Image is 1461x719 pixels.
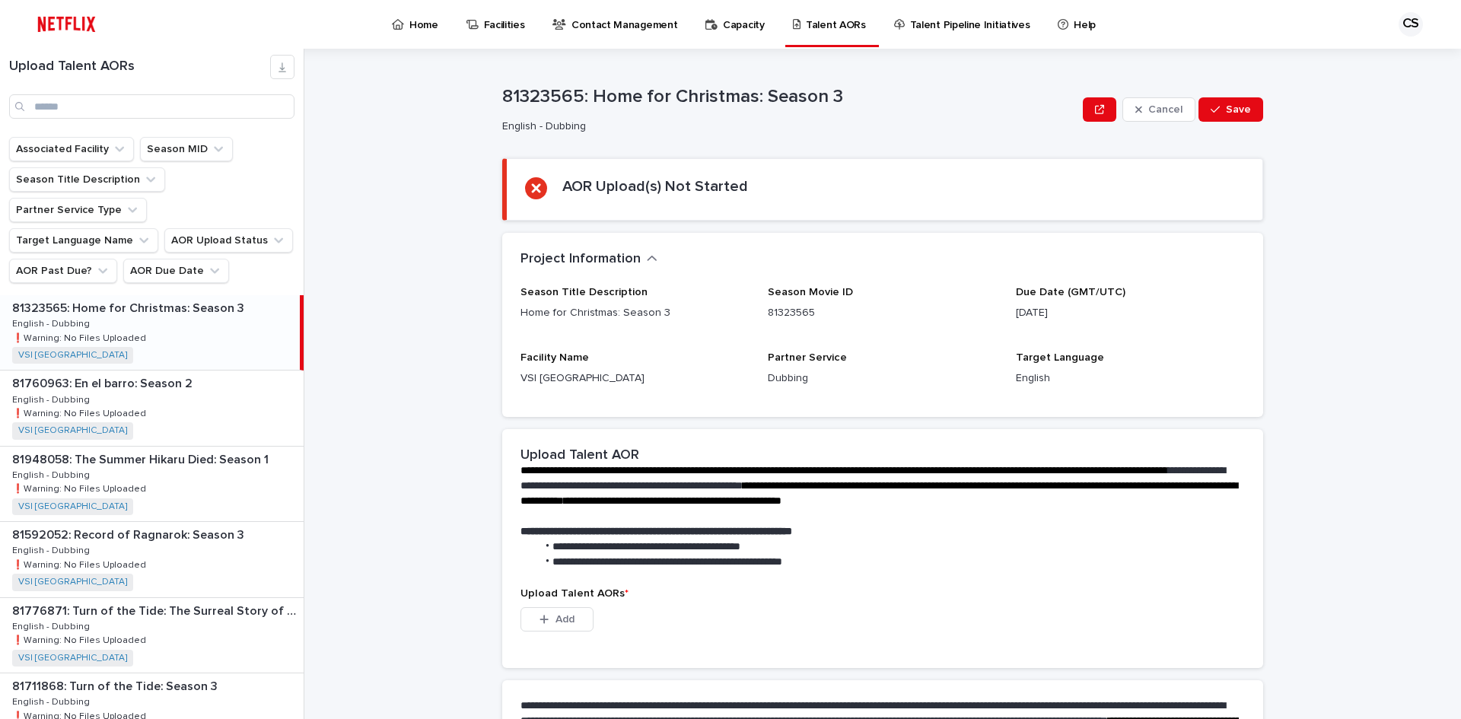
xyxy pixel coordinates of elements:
a: VSI [GEOGRAPHIC_DATA] [18,425,127,436]
h1: Upload Talent AORs [9,59,270,75]
h2: Project Information [520,251,641,268]
a: VSI [GEOGRAPHIC_DATA] [18,577,127,587]
span: Season Title Description [520,287,648,297]
p: English [1016,371,1245,387]
span: Season Movie ID [768,287,853,297]
p: VSI [GEOGRAPHIC_DATA] [520,371,750,387]
p: 81592052: Record of Ragnarok: Season 3 [12,525,247,542]
span: Upload Talent AORs [520,588,629,599]
p: English - Dubbing [502,120,1071,133]
button: AOR Upload Status [164,228,293,253]
p: English - Dubbing [12,542,93,556]
p: 81776871: Turn of the Tide: The Surreal Story of Rabo de Peixe [12,601,301,619]
span: Add [555,614,575,625]
p: 81323565 [768,305,997,321]
button: Season MID [140,137,233,161]
p: ❗️Warning: No Files Uploaded [12,557,149,571]
p: ❗️Warning: No Files Uploaded [12,330,149,344]
span: Partner Service [768,352,847,363]
a: VSI [GEOGRAPHIC_DATA] [18,501,127,512]
input: Search [9,94,294,119]
p: English - Dubbing [12,316,93,329]
span: Due Date (GMT/UTC) [1016,287,1125,297]
a: VSI [GEOGRAPHIC_DATA] [18,653,127,663]
button: Target Language Name [9,228,158,253]
p: English - Dubbing [12,619,93,632]
p: English - Dubbing [12,392,93,406]
p: 81323565: Home for Christmas: Season 3 [502,86,1077,108]
button: Season Title Description [9,167,165,192]
div: CS [1399,12,1423,37]
p: English - Dubbing [12,694,93,708]
h2: AOR Upload(s) Not Started [562,177,748,196]
p: Dubbing [768,371,997,387]
span: Target Language [1016,352,1104,363]
span: Cancel [1148,104,1182,115]
button: Associated Facility [9,137,134,161]
button: Cancel [1122,97,1195,122]
p: 81948058: The Summer Hikaru Died: Season 1 [12,450,272,467]
p: 81323565: Home for Christmas: Season 3 [12,298,247,316]
p: 81760963: En el barro: Season 2 [12,374,196,391]
button: Project Information [520,251,657,268]
p: [DATE] [1016,305,1245,321]
a: VSI [GEOGRAPHIC_DATA] [18,350,127,361]
button: AOR Due Date [123,259,229,283]
p: Home for Christmas: Season 3 [520,305,750,321]
button: Partner Service Type [9,198,147,222]
p: English - Dubbing [12,467,93,481]
p: 81711868: Turn of the Tide: Season 3 [12,676,221,694]
span: Save [1226,104,1251,115]
button: Add [520,607,594,632]
button: AOR Past Due? [9,259,117,283]
button: Save [1198,97,1263,122]
h2: Upload Talent AOR [520,447,639,464]
p: ❗️Warning: No Files Uploaded [12,481,149,495]
span: Facility Name [520,352,589,363]
img: ifQbXi3ZQGMSEF7WDB7W [30,9,103,40]
p: ❗️Warning: No Files Uploaded [12,406,149,419]
p: ❗️Warning: No Files Uploaded [12,632,149,646]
